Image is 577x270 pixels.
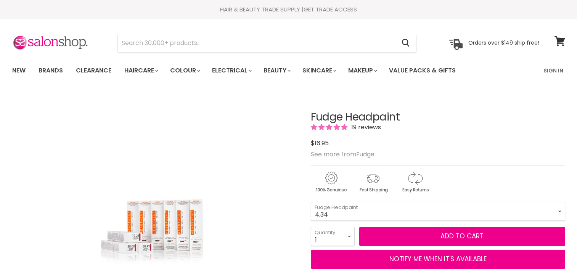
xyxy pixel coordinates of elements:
[539,63,568,79] a: Sign In
[468,39,539,46] p: Orders over $149 ship free!
[33,63,69,79] a: Brands
[311,170,351,194] img: genuine.gif
[258,63,295,79] a: Beauty
[297,63,341,79] a: Skincare
[118,34,396,52] input: Search
[206,63,256,79] a: Electrical
[311,150,374,159] span: See more from
[311,111,565,123] h1: Fudge Headpaint
[304,5,357,13] a: GET TRADE ACCESS
[383,63,461,79] a: Value Packs & Gifts
[349,123,381,132] span: 19 reviews
[353,170,393,194] img: shipping.gif
[6,63,31,79] a: New
[311,227,355,246] select: Quantity
[396,34,416,52] button: Search
[70,63,117,79] a: Clearance
[6,59,500,82] ul: Main menu
[3,59,575,82] nav: Main
[395,170,435,194] img: returns.gif
[164,63,205,79] a: Colour
[117,34,416,52] form: Product
[359,227,565,246] button: Add to cart
[539,234,569,262] iframe: Gorgias live chat messenger
[119,63,163,79] a: Haircare
[311,123,349,132] span: 4.89 stars
[311,250,565,269] button: NOTIFY ME WHEN IT'S AVAILABLE
[3,6,575,13] div: HAIR & BEAUTY TRADE SUPPLY |
[342,63,382,79] a: Makeup
[440,231,484,241] span: Add to cart
[356,150,374,159] a: Fudge
[311,139,329,148] span: $16.95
